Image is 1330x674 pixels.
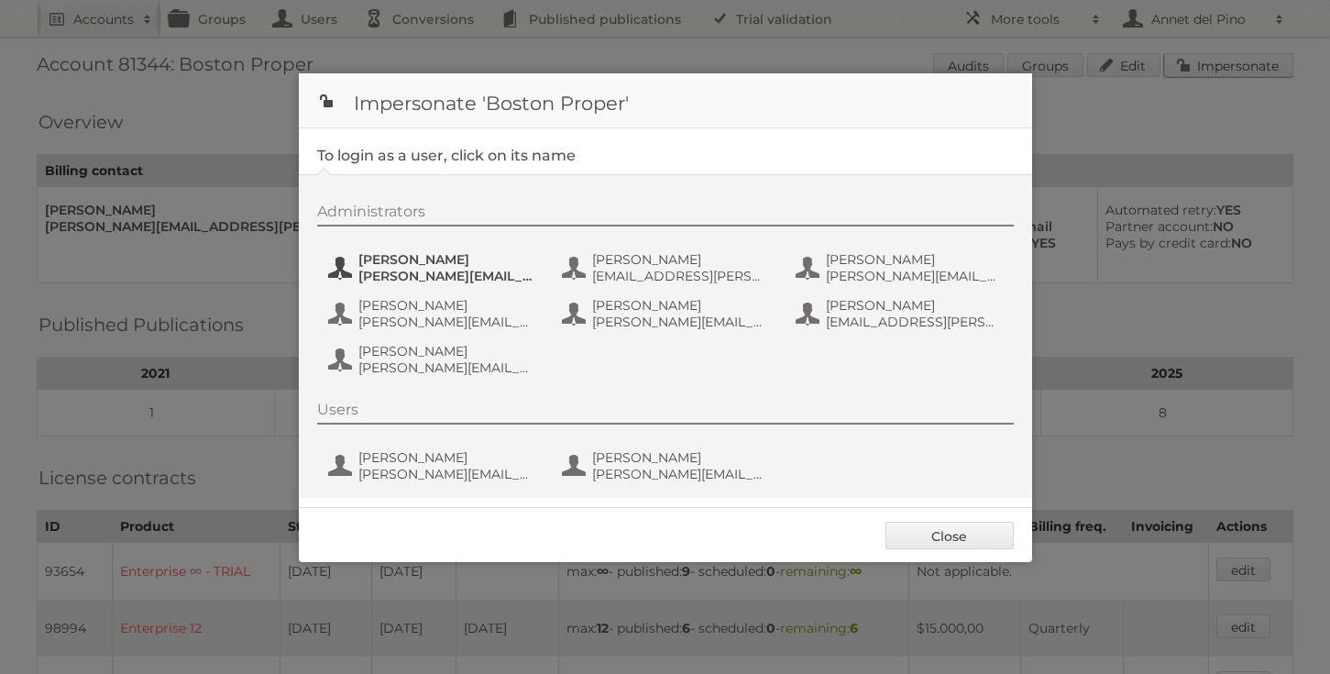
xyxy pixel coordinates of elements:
span: [PERSON_NAME] [592,297,770,314]
span: [PERSON_NAME] [592,251,770,268]
div: Users [317,401,1014,425]
span: [PERSON_NAME] [358,251,536,268]
span: [PERSON_NAME][EMAIL_ADDRESS][PERSON_NAME][DOMAIN_NAME] [592,466,770,482]
a: Close [885,522,1014,549]
button: [PERSON_NAME] [PERSON_NAME][EMAIL_ADDRESS][PERSON_NAME][DOMAIN_NAME] [794,249,1009,286]
legend: To login as a user, click on its name [317,147,576,164]
span: [PERSON_NAME][EMAIL_ADDRESS][PERSON_NAME][DOMAIN_NAME] [826,268,1004,284]
button: [PERSON_NAME] [PERSON_NAME][EMAIL_ADDRESS][PERSON_NAME][DOMAIN_NAME] [560,295,775,332]
button: [PERSON_NAME] [PERSON_NAME][EMAIL_ADDRESS][PERSON_NAME][DOMAIN_NAME] [326,341,542,378]
span: [PERSON_NAME][EMAIL_ADDRESS][PERSON_NAME][DOMAIN_NAME] [358,314,536,330]
span: [PERSON_NAME] [826,297,1004,314]
button: [PERSON_NAME] [EMAIL_ADDRESS][PERSON_NAME][DOMAIN_NAME] [560,249,775,286]
span: [PERSON_NAME] [358,297,536,314]
span: [PERSON_NAME][EMAIL_ADDRESS][PERSON_NAME][DOMAIN_NAME] [358,466,536,482]
button: [PERSON_NAME] [EMAIL_ADDRESS][PERSON_NAME][DOMAIN_NAME] [794,295,1009,332]
span: [PERSON_NAME] [592,449,770,466]
button: [PERSON_NAME] [PERSON_NAME][EMAIL_ADDRESS][PERSON_NAME][DOMAIN_NAME] [326,447,542,484]
span: [PERSON_NAME][EMAIL_ADDRESS][PERSON_NAME][DOMAIN_NAME] [358,359,536,376]
span: [PERSON_NAME] [358,449,536,466]
span: [PERSON_NAME][EMAIL_ADDRESS][PERSON_NAME][DOMAIN_NAME] [592,314,770,330]
span: [EMAIL_ADDRESS][PERSON_NAME][DOMAIN_NAME] [826,314,1004,330]
div: Administrators [317,203,1014,227]
h1: Impersonate 'Boston Proper' [299,73,1032,128]
button: [PERSON_NAME] [PERSON_NAME][EMAIL_ADDRESS][PERSON_NAME][DOMAIN_NAME] [326,249,542,286]
span: [PERSON_NAME] [358,343,536,359]
span: [PERSON_NAME] [826,251,1004,268]
button: [PERSON_NAME] [PERSON_NAME][EMAIL_ADDRESS][PERSON_NAME][DOMAIN_NAME] [326,295,542,332]
span: [EMAIL_ADDRESS][PERSON_NAME][DOMAIN_NAME] [592,268,770,284]
button: [PERSON_NAME] [PERSON_NAME][EMAIL_ADDRESS][PERSON_NAME][DOMAIN_NAME] [560,447,775,484]
span: [PERSON_NAME][EMAIL_ADDRESS][PERSON_NAME][DOMAIN_NAME] [358,268,536,284]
